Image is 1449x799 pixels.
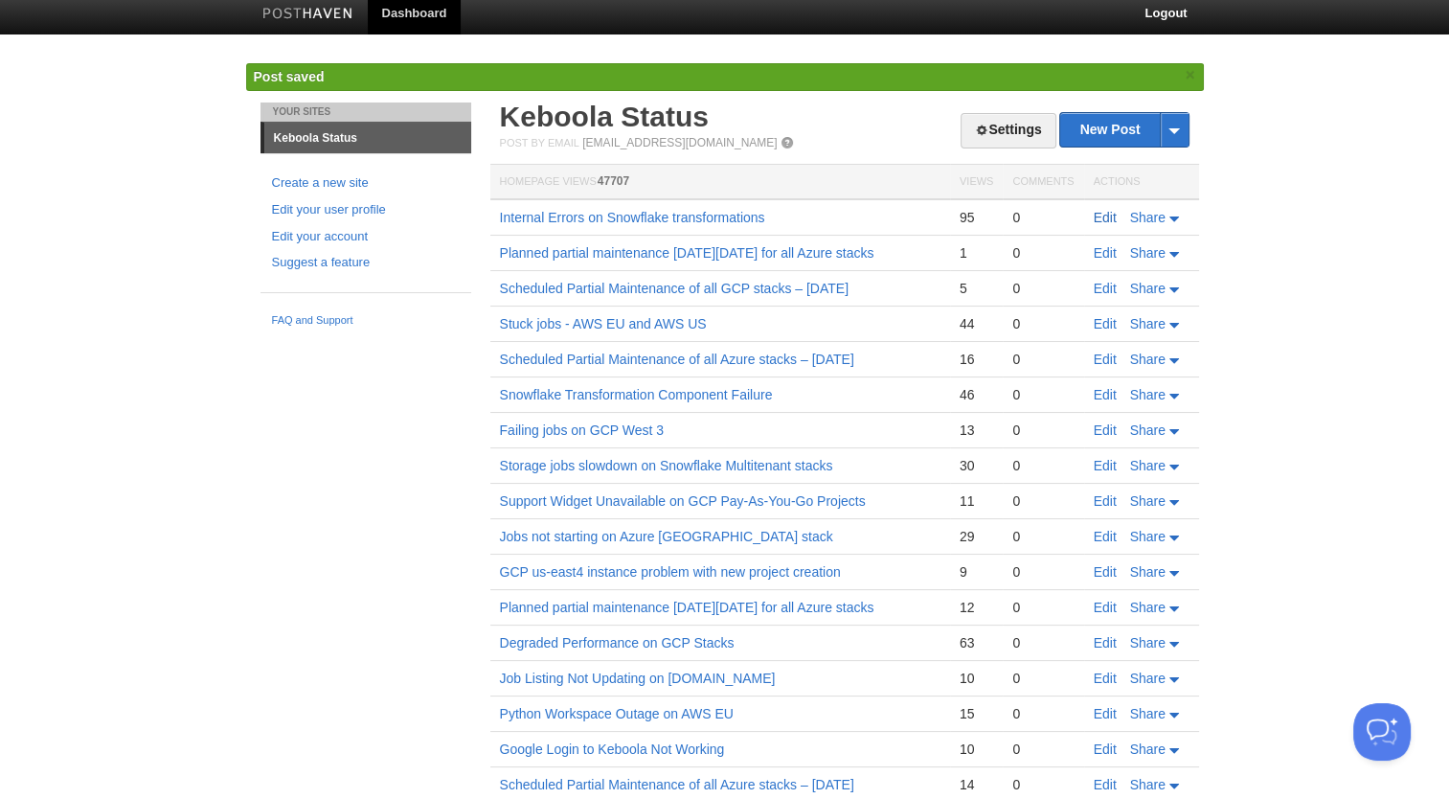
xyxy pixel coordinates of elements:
[1130,245,1166,261] span: Share
[1130,210,1166,225] span: Share
[1012,492,1074,510] div: 0
[254,69,325,84] span: Post saved
[1003,165,1083,200] th: Comments
[1060,113,1188,147] a: New Post
[960,705,993,722] div: 15
[272,173,460,194] a: Create a new site
[500,458,833,473] a: Storage jobs slowdown on Snowflake Multitenant stacks
[500,137,579,148] span: Post by Email
[272,253,460,273] a: Suggest a feature
[960,563,993,581] div: 9
[500,742,725,757] a: Google Login to Keboola Not Working
[500,422,664,438] a: Failing jobs on GCP West 3
[1094,210,1117,225] a: Edit
[1094,352,1117,367] a: Edit
[1012,209,1074,226] div: 0
[1182,63,1199,87] a: ×
[264,123,471,153] a: Keboola Status
[1130,742,1166,757] span: Share
[582,136,777,149] a: [EMAIL_ADDRESS][DOMAIN_NAME]
[1012,315,1074,332] div: 0
[1012,244,1074,262] div: 0
[1094,493,1117,509] a: Edit
[500,281,849,296] a: Scheduled Partial Maintenance of all GCP stacks – [DATE]
[960,776,993,793] div: 14
[1012,705,1074,722] div: 0
[1130,635,1166,651] span: Share
[500,529,833,544] a: Jobs not starting on Azure [GEOGRAPHIC_DATA] stack
[1094,422,1117,438] a: Edit
[960,741,993,758] div: 10
[1130,493,1166,509] span: Share
[1130,316,1166,331] span: Share
[500,635,735,651] a: Degraded Performance on GCP Stacks
[1130,671,1166,686] span: Share
[1130,564,1166,580] span: Share
[1130,281,1166,296] span: Share
[950,165,1003,200] th: Views
[1353,703,1411,761] iframe: Help Scout Beacon - Open
[1094,671,1117,686] a: Edit
[272,200,460,220] a: Edit your user profile
[1012,457,1074,474] div: 0
[960,386,993,403] div: 46
[1094,529,1117,544] a: Edit
[500,600,874,615] a: Planned partial maintenance [DATE][DATE] for all Azure stacks
[1094,706,1117,721] a: Edit
[1094,387,1117,402] a: Edit
[1012,599,1074,616] div: 0
[1012,776,1074,793] div: 0
[1012,280,1074,297] div: 0
[960,351,993,368] div: 16
[1094,316,1117,331] a: Edit
[1094,458,1117,473] a: Edit
[960,422,993,439] div: 13
[1012,528,1074,545] div: 0
[960,209,993,226] div: 95
[500,352,854,367] a: Scheduled Partial Maintenance of all Azure stacks – [DATE]
[490,165,950,200] th: Homepage Views
[1094,281,1117,296] a: Edit
[500,387,773,402] a: Snowflake Transformation Component Failure
[500,101,709,132] a: Keboola Status
[1012,563,1074,581] div: 0
[1094,245,1117,261] a: Edit
[1012,634,1074,651] div: 0
[960,528,993,545] div: 29
[500,210,765,225] a: Internal Errors on Snowflake transformations
[1012,386,1074,403] div: 0
[960,315,993,332] div: 44
[1130,600,1166,615] span: Share
[960,244,993,262] div: 1
[272,312,460,330] a: FAQ and Support
[1094,635,1117,651] a: Edit
[272,227,460,247] a: Edit your account
[960,670,993,687] div: 10
[260,103,471,122] li: Your Sites
[1094,742,1117,757] a: Edit
[500,777,854,792] a: Scheduled Partial Maintenance of all Azure stacks – [DATE]
[1130,458,1166,473] span: Share
[500,245,874,261] a: Planned partial maintenance [DATE][DATE] for all Azure stacks
[500,316,707,331] a: Stuck jobs - AWS EU and AWS US
[1012,741,1074,758] div: 0
[960,634,993,651] div: 63
[960,492,993,510] div: 11
[1012,422,1074,439] div: 0
[500,706,734,721] a: Python Workspace Outage on AWS EU
[1130,706,1166,721] span: Share
[1130,387,1166,402] span: Share
[961,113,1055,148] a: Settings
[598,174,629,188] span: 47707
[1130,529,1166,544] span: Share
[1012,670,1074,687] div: 0
[1094,600,1117,615] a: Edit
[960,457,993,474] div: 30
[500,671,776,686] a: Job Listing Not Updating on [DOMAIN_NAME]
[1130,777,1166,792] span: Share
[1084,165,1199,200] th: Actions
[1012,351,1074,368] div: 0
[1130,352,1166,367] span: Share
[262,8,353,22] img: Posthaven-bar
[500,564,841,580] a: GCP us-east4 instance problem with new project creation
